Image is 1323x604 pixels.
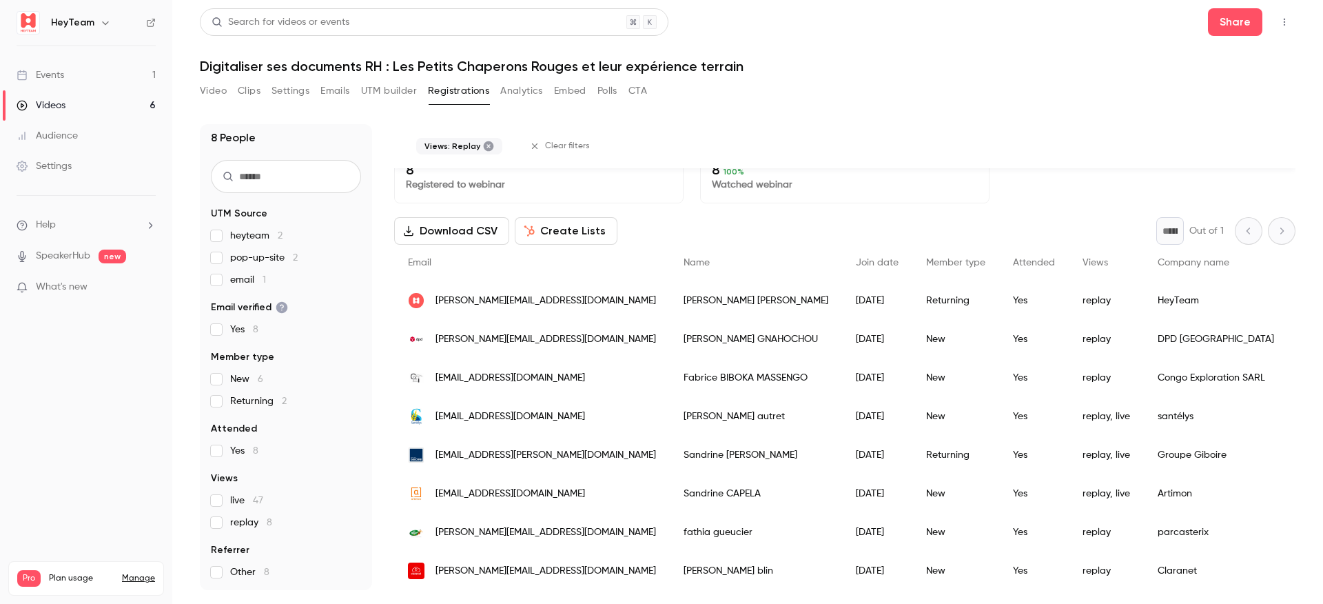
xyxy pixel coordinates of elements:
[230,516,272,530] span: replay
[408,524,424,541] img: parcasterix.com
[842,359,912,397] div: [DATE]
[211,543,249,557] span: Referrer
[211,207,361,579] section: facet-groups
[670,281,842,320] div: [PERSON_NAME] [PERSON_NAME]
[408,331,424,348] img: dpd.fr
[912,474,999,513] div: New
[684,258,710,268] span: Name
[842,552,912,590] div: [DATE]
[51,16,94,30] h6: HeyTeam
[36,249,90,263] a: SpeakerHub
[253,325,258,334] span: 8
[211,350,274,364] span: Member type
[212,15,349,30] div: Search for videos or events
[408,370,424,386] img: congoexplo.com
[211,130,256,146] h1: 8 People
[435,525,656,540] span: [PERSON_NAME][EMAIL_ADDRESS][DOMAIN_NAME]
[524,135,598,157] button: Clear filters
[1144,513,1288,552] div: parcasterix
[435,564,656,578] span: [PERSON_NAME][EMAIL_ADDRESS][DOMAIN_NAME]
[1144,474,1288,513] div: Artimon
[842,281,912,320] div: [DATE]
[17,68,64,82] div: Events
[545,141,590,152] span: Clear filters
[282,396,287,406] span: 2
[670,397,842,436] div: [PERSON_NAME] autret
[200,80,227,102] button: Video
[408,292,424,309] img: heyteam.com
[670,552,842,590] div: [PERSON_NAME] blin
[17,159,72,173] div: Settings
[435,410,585,424] span: [EMAIL_ADDRESS][DOMAIN_NAME]
[597,80,617,102] button: Polls
[483,141,494,152] button: Remove "Replay views" from selected filters
[856,258,899,268] span: Join date
[122,573,155,584] a: Manage
[912,552,999,590] div: New
[999,281,1069,320] div: Yes
[408,258,431,268] span: Email
[500,80,543,102] button: Analytics
[424,141,480,152] span: Views: Replay
[278,231,283,241] span: 2
[912,513,999,552] div: New
[554,80,586,102] button: Embed
[999,552,1069,590] div: Yes
[230,394,287,408] span: Returning
[408,485,424,502] img: artimon.fr
[1069,513,1144,552] div: replay
[1144,552,1288,590] div: Claranet
[724,167,744,177] span: 100 %
[1013,258,1055,268] span: Attended
[271,80,309,102] button: Settings
[1069,359,1144,397] div: replay
[211,472,238,485] span: Views
[428,80,489,102] button: Registrations
[1069,320,1144,359] div: replay
[842,474,912,513] div: [DATE]
[842,436,912,474] div: [DATE]
[912,436,999,474] div: Returning
[1144,359,1288,397] div: Congo Exploration SARL
[1069,436,1144,474] div: replay, live
[263,275,266,285] span: 1
[230,323,258,336] span: Yes
[842,320,912,359] div: [DATE]
[435,371,585,385] span: [EMAIL_ADDRESS][DOMAIN_NAME]
[712,161,978,178] p: 8
[1144,320,1288,359] div: DPD [GEOGRAPHIC_DATA]
[999,436,1069,474] div: Yes
[17,99,65,112] div: Videos
[267,518,272,527] span: 8
[253,496,263,505] span: 47
[1069,397,1144,436] div: replay, live
[211,301,288,314] span: Email verified
[912,281,999,320] div: Returning
[361,80,417,102] button: UTM builder
[1069,281,1144,320] div: replay
[230,273,266,287] span: email
[628,80,647,102] button: CTA
[670,359,842,397] div: Fabrice BIBOKA MASSENGO
[435,294,656,308] span: [PERSON_NAME][EMAIL_ADDRESS][DOMAIN_NAME]
[912,397,999,436] div: New
[320,80,349,102] button: Emails
[293,253,298,263] span: 2
[264,567,269,577] span: 8
[408,563,424,579] img: claranet.com
[842,397,912,436] div: [DATE]
[394,217,509,245] button: Download CSV
[912,359,999,397] div: New
[230,251,298,265] span: pop-up-site
[211,207,267,221] span: UTM Source
[406,161,672,178] p: 8
[1144,281,1288,320] div: HeyTeam
[670,474,842,513] div: Sandrine CAPELA
[238,80,260,102] button: Clips
[1208,8,1262,36] button: Share
[406,178,672,192] p: Registered to webinar
[842,513,912,552] div: [DATE]
[435,332,656,347] span: [PERSON_NAME][EMAIL_ADDRESS][DOMAIN_NAME]
[1158,258,1229,268] span: Company name
[17,12,39,34] img: HeyTeam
